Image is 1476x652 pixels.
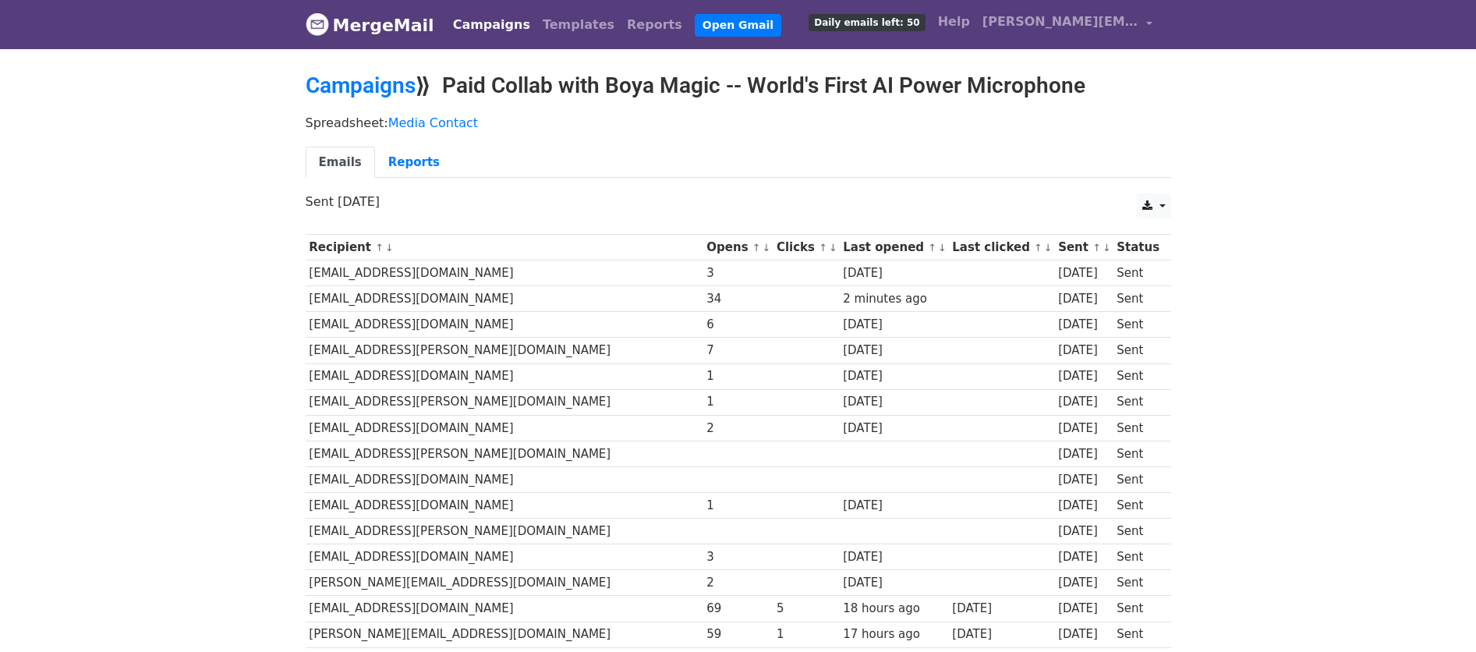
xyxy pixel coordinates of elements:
td: Sent [1113,519,1163,544]
td: Sent [1113,466,1163,492]
img: MergeMail logo [306,12,329,36]
a: ↓ [1044,242,1053,253]
div: [DATE] [843,342,944,360]
div: [DATE] [1058,316,1110,334]
div: 17 hours ago [843,625,944,643]
td: Sent [1113,260,1163,286]
td: [PERSON_NAME][EMAIL_ADDRESS][DOMAIN_NAME] [306,570,703,596]
a: Emails [306,147,375,179]
div: [DATE] [1058,471,1110,489]
div: [DATE] [843,393,944,411]
a: ↓ [938,242,947,253]
td: [PERSON_NAME][EMAIL_ADDRESS][DOMAIN_NAME] [306,622,703,647]
div: 5 [777,600,836,618]
div: 3 [706,548,769,566]
td: Sent [1113,570,1163,596]
td: [EMAIL_ADDRESS][PERSON_NAME][DOMAIN_NAME] [306,338,703,363]
td: Sent [1113,596,1163,622]
span: Daily emails left: 50 [809,14,925,31]
div: [DATE] [843,574,944,592]
a: ↓ [385,242,394,253]
a: ↓ [829,242,837,253]
div: [DATE] [1058,625,1110,643]
td: [EMAIL_ADDRESS][DOMAIN_NAME] [306,286,703,312]
div: [DATE] [843,548,944,566]
a: Help [932,6,976,37]
a: ↓ [763,242,771,253]
div: [DATE] [1058,445,1110,463]
div: 1 [777,625,836,643]
a: ↑ [1034,242,1042,253]
div: [DATE] [843,264,944,282]
td: Sent [1113,312,1163,338]
iframe: Chat Widget [1398,577,1476,652]
div: [DATE] [843,316,944,334]
div: [DATE] [1058,367,1110,385]
td: [EMAIL_ADDRESS][DOMAIN_NAME] [306,415,703,441]
div: [DATE] [1058,342,1110,360]
div: [DATE] [1058,600,1110,618]
a: ↑ [752,242,761,253]
a: Campaigns [447,9,536,41]
div: 1 [706,393,769,411]
td: [EMAIL_ADDRESS][DOMAIN_NAME] [306,596,703,622]
a: Campaigns [306,73,416,98]
div: [DATE] [1058,523,1110,540]
td: Sent [1113,622,1163,647]
td: [EMAIL_ADDRESS][DOMAIN_NAME] [306,466,703,492]
a: Media Contact [388,115,478,130]
a: Daily emails left: 50 [802,6,931,37]
div: [DATE] [952,600,1050,618]
td: [EMAIL_ADDRESS][PERSON_NAME][DOMAIN_NAME] [306,519,703,544]
div: 2 [706,574,769,592]
div: 1 [706,367,769,385]
div: 59 [706,625,769,643]
td: Sent [1113,338,1163,363]
div: 2 minutes ago [843,290,944,308]
a: Templates [536,9,621,41]
th: Sent [1054,235,1113,260]
div: [DATE] [1058,574,1110,592]
a: ↑ [375,242,384,253]
h2: ⟫ Paid Collab with Boya Magic -- World's First AI Power Microphone [306,73,1171,99]
th: Last clicked [949,235,1055,260]
td: Sent [1113,415,1163,441]
td: [EMAIL_ADDRESS][DOMAIN_NAME] [306,312,703,338]
a: ↑ [928,242,936,253]
div: [DATE] [1058,264,1110,282]
div: 18 hours ago [843,600,944,618]
a: Reports [375,147,453,179]
a: Open Gmail [695,14,781,37]
div: [DATE] [952,625,1050,643]
td: Sent [1113,544,1163,570]
div: 6 [706,316,769,334]
th: Last opened [839,235,948,260]
div: 1 [706,497,769,515]
td: [EMAIL_ADDRESS][DOMAIN_NAME] [306,493,703,519]
div: 7 [706,342,769,360]
div: [DATE] [1058,497,1110,515]
td: [EMAIL_ADDRESS][DOMAIN_NAME] [306,363,703,389]
th: Opens [703,235,773,260]
span: [PERSON_NAME][EMAIL_ADDRESS][DOMAIN_NAME] [982,12,1138,31]
td: Sent [1113,441,1163,466]
div: 69 [706,600,769,618]
a: ↑ [1092,242,1101,253]
td: Sent [1113,286,1163,312]
a: [PERSON_NAME][EMAIL_ADDRESS][DOMAIN_NAME] [976,6,1159,43]
div: 3 [706,264,769,282]
div: [DATE] [843,420,944,438]
a: ↑ [819,242,827,253]
td: [EMAIL_ADDRESS][PERSON_NAME][DOMAIN_NAME] [306,441,703,466]
a: ↓ [1103,242,1111,253]
div: [DATE] [1058,290,1110,308]
p: Spreadsheet: [306,115,1171,131]
td: Sent [1113,389,1163,415]
td: Sent [1113,493,1163,519]
th: Clicks [773,235,839,260]
div: 2 [706,420,769,438]
div: [DATE] [1058,420,1110,438]
div: [DATE] [1058,393,1110,411]
td: [EMAIL_ADDRESS][PERSON_NAME][DOMAIN_NAME] [306,389,703,415]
